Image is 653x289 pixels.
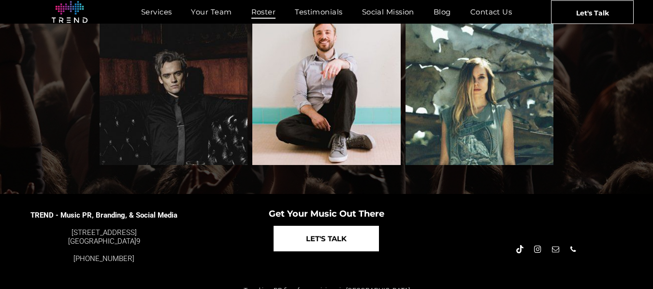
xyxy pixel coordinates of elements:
img: logo [52,1,87,23]
a: Your Team [181,5,241,19]
span: Let's Talk [576,0,609,25]
span: TREND - Music PR, Branding, & Social Media [30,211,177,220]
span: Get Your Music Out There [269,208,384,219]
a: Boy Epic [100,17,248,165]
a: LET'S TALK [274,226,379,251]
a: talker [406,17,554,165]
a: Blog [424,5,461,19]
a: Social Mission [352,5,424,19]
a: [STREET_ADDRESS][GEOGRAPHIC_DATA] [68,228,137,246]
font: [STREET_ADDRESS] [GEOGRAPHIC_DATA] [68,228,137,246]
span: LET'S TALK [306,226,347,251]
a: Roster [242,5,286,19]
iframe: Chat Widget [479,177,653,289]
a: Testimonials [285,5,352,19]
div: 9 [30,228,178,246]
a: Contact Us [461,5,522,19]
a: Peter Hollens [252,17,401,165]
a: Services [131,5,182,19]
a: [PHONE_NUMBER] [73,254,134,263]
